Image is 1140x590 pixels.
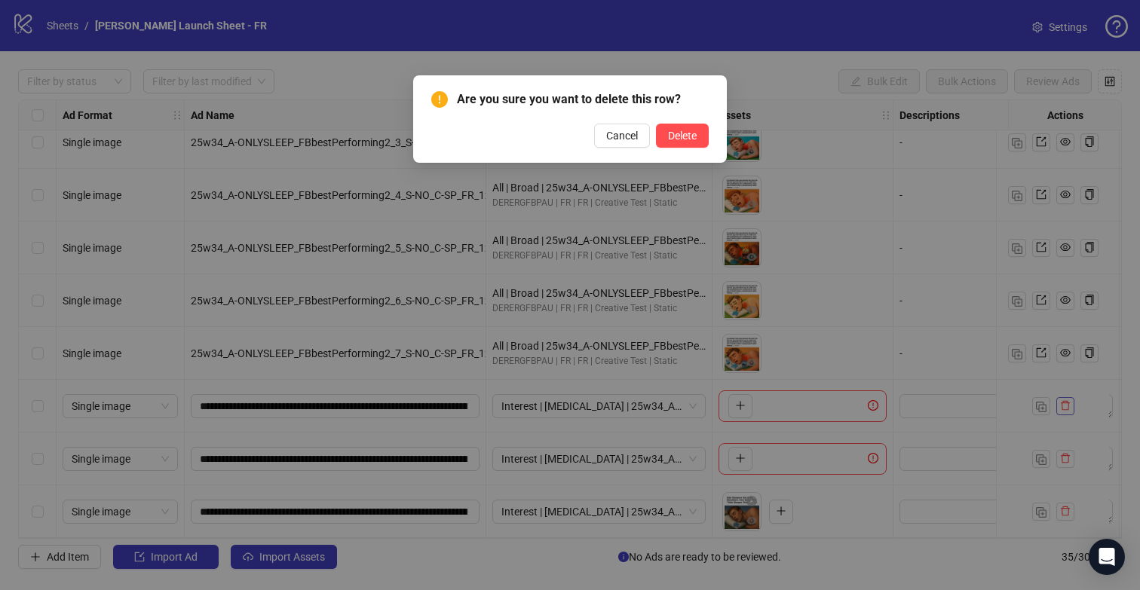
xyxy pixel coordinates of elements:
span: Cancel [606,130,638,142]
span: Are you sure you want to delete this row? [457,90,709,109]
button: Cancel [594,124,650,148]
button: Delete [656,124,709,148]
span: exclamation-circle [431,91,448,108]
div: Open Intercom Messenger [1089,539,1125,575]
span: Delete [668,130,697,142]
